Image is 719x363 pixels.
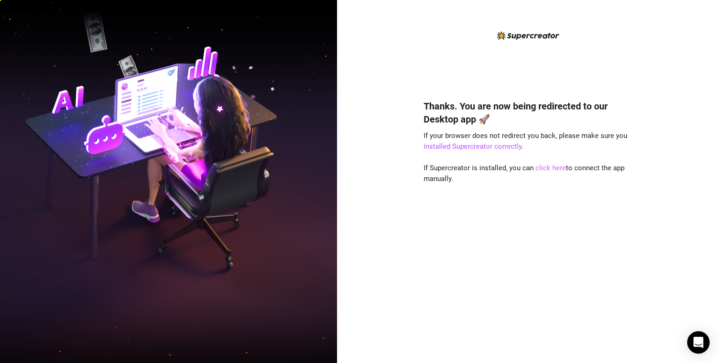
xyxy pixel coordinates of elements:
[424,100,632,126] h4: Thanks. You are now being redirected to our Desktop app 🚀
[424,131,627,151] span: If your browser does not redirect you back, please make sure you .
[424,142,521,151] a: installed Supercreator correctly
[536,164,566,172] a: click here
[424,164,624,183] span: If Supercreator is installed, you can to connect the app manually.
[687,331,710,354] div: Open Intercom Messenger
[497,31,559,40] img: logo-BBDzfeDw.svg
